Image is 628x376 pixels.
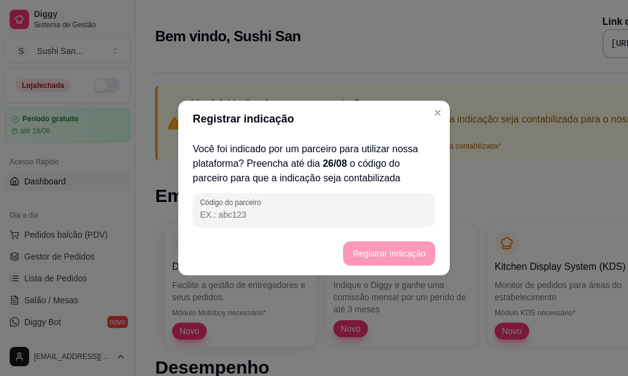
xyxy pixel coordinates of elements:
[193,110,294,127] p: Registrar indicação
[193,142,435,186] p: Você foi indicado por um parceiro para utilizar nossa plataforma? Preencha até dia o código do pa...
[322,158,350,169] span: 26/08
[428,103,447,123] button: Close
[200,197,265,207] label: Código do parceiro
[200,209,428,221] input: Código do parceiro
